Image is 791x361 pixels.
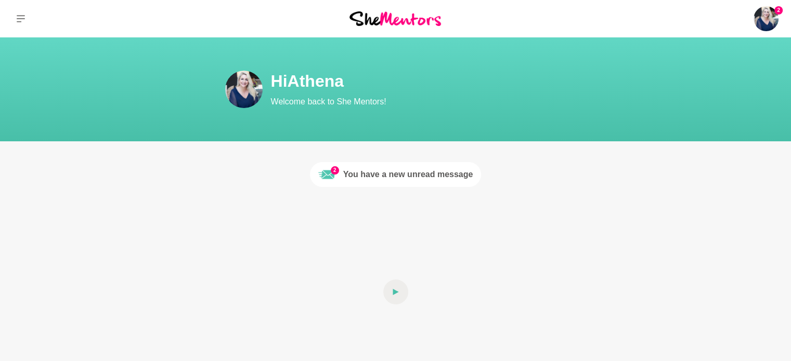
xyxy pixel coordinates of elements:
img: Unread message [318,166,335,183]
a: Athena Daniels2 [754,6,779,31]
a: 2Unread messageYou have a new unread message [310,162,482,187]
div: You have a new unread message [343,168,473,181]
img: She Mentors Logo [349,11,441,25]
span: 2 [774,6,783,15]
h1: Hi Athena [271,71,645,91]
p: Welcome back to She Mentors! [271,96,645,108]
img: Athena Daniels [754,6,779,31]
span: 2 [331,166,339,175]
img: Athena Daniels [225,71,263,108]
